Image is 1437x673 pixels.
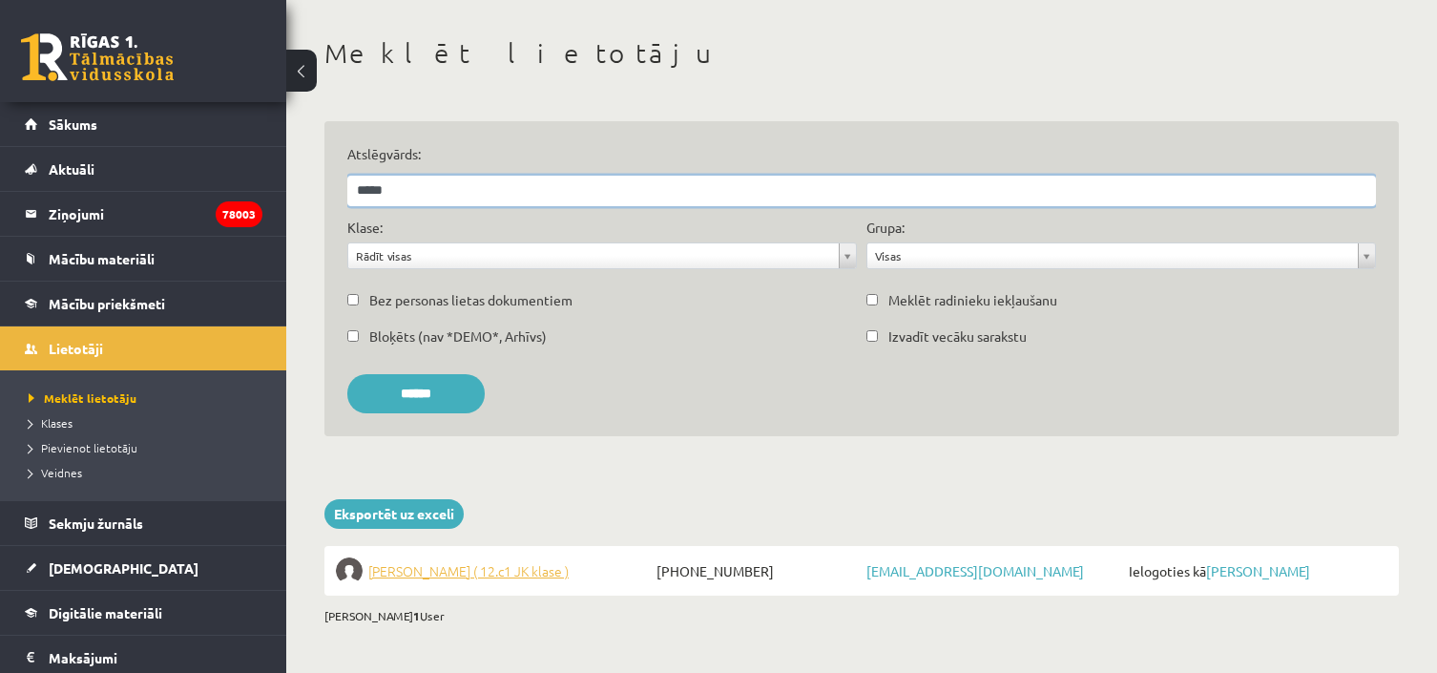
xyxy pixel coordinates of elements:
span: Mācību priekšmeti [49,295,165,312]
h1: Meklēt lietotāju [324,37,1399,70]
a: Ziņojumi78003 [25,192,262,236]
a: Pievienot lietotāju [29,439,267,456]
b: 1 [413,608,420,623]
a: Mācību priekšmeti [25,282,262,326]
label: Grupa: [866,218,905,238]
span: Ielogoties kā [1124,557,1387,584]
span: Rādīt visas [356,243,831,268]
span: Sākums [49,116,97,133]
label: Bez personas lietas dokumentiem [369,290,573,310]
a: Eksportēt uz exceli [324,499,464,529]
a: Klases [29,414,267,431]
legend: Ziņojumi [49,192,262,236]
span: [DEMOGRAPHIC_DATA] [49,559,198,577]
span: Klases [29,415,73,431]
span: Sekmju žurnāls [49,515,143,532]
span: Lietotāji [49,340,103,357]
label: Klase: [347,218,383,238]
span: Veidnes [29,465,82,480]
span: Aktuāli [49,160,94,178]
i: 78003 [216,201,262,227]
a: Mācību materiāli [25,237,262,281]
span: [PERSON_NAME] ( 12.c1 JK klase ) [368,557,569,584]
a: Sākums [25,102,262,146]
label: Izvadīt vecāku sarakstu [888,326,1027,347]
span: Pievienot lietotāju [29,440,137,455]
label: Atslēgvārds: [347,144,1376,164]
a: Aktuāli [25,147,262,191]
span: Visas [875,243,1350,268]
span: Digitālie materiāli [49,604,162,621]
a: Rīgas 1. Tālmācības vidusskola [21,33,174,81]
img: Kristers Jurčs [336,557,363,584]
span: [PHONE_NUMBER] [652,557,862,584]
a: [PERSON_NAME] ( 12.c1 JK klase ) [336,557,652,584]
div: [PERSON_NAME] User [324,607,1399,624]
a: [EMAIL_ADDRESS][DOMAIN_NAME] [866,562,1084,579]
label: Meklēt radinieku iekļaušanu [888,290,1057,310]
a: Sekmju žurnāls [25,501,262,545]
a: Meklēt lietotāju [29,389,267,407]
a: Rādīt visas [348,243,856,268]
a: Veidnes [29,464,267,481]
a: Lietotāji [25,326,262,370]
label: Bloķēts (nav *DEMO*, Arhīvs) [369,326,547,347]
a: [PERSON_NAME] [1206,562,1310,579]
a: [DEMOGRAPHIC_DATA] [25,546,262,590]
a: Visas [867,243,1375,268]
span: Meklēt lietotāju [29,390,136,406]
a: Digitālie materiāli [25,591,262,635]
span: Mācību materiāli [49,250,155,267]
